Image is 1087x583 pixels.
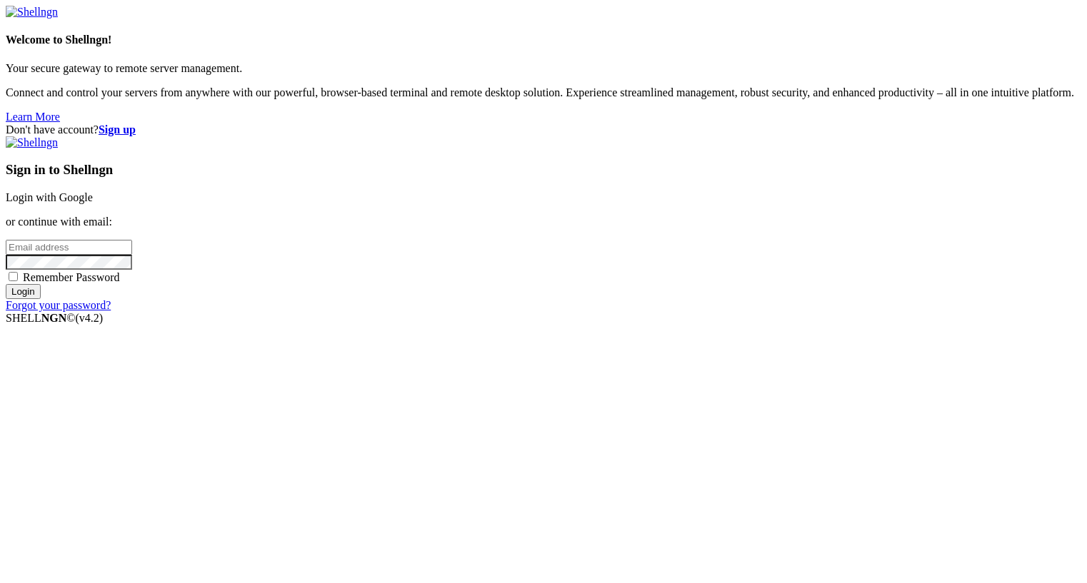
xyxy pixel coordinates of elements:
[6,299,111,311] a: Forgot your password?
[41,312,67,324] b: NGN
[6,62,1081,75] p: Your secure gateway to remote server management.
[76,312,104,324] span: 4.2.0
[99,123,136,136] a: Sign up
[6,240,132,255] input: Email address
[6,162,1081,178] h3: Sign in to Shellngn
[6,136,58,149] img: Shellngn
[6,34,1081,46] h4: Welcome to Shellngn!
[6,216,1081,228] p: or continue with email:
[6,191,93,203] a: Login with Google
[6,312,103,324] span: SHELL ©
[6,86,1081,99] p: Connect and control your servers from anywhere with our powerful, browser-based terminal and remo...
[6,123,1081,136] div: Don't have account?
[6,284,41,299] input: Login
[6,111,60,123] a: Learn More
[6,6,58,19] img: Shellngn
[23,271,120,283] span: Remember Password
[9,272,18,281] input: Remember Password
